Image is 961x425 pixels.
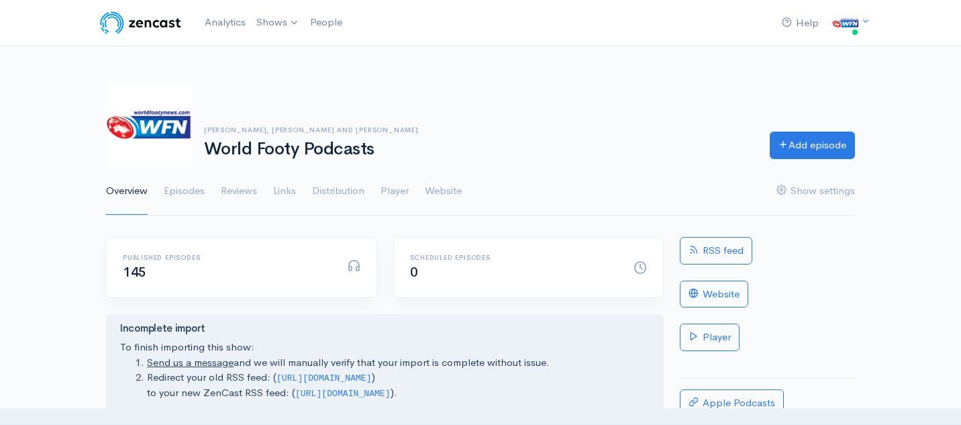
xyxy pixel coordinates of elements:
[410,264,418,281] span: 0
[120,323,650,334] h4: Incomplete import
[312,167,364,216] a: Distribution
[98,9,183,36] img: ZenCast Logo
[410,254,618,261] h6: Scheduled episodes
[164,167,205,216] a: Episodes
[776,9,824,38] a: Help
[305,8,348,37] a: People
[147,355,650,371] li: and we will manually verify that your import is complete without issue.
[273,167,296,216] a: Links
[770,132,855,159] a: Add episode
[251,8,305,38] a: Shows
[106,167,148,216] a: Overview
[276,373,372,383] code: [URL][DOMAIN_NAME]
[680,324,740,351] a: Player
[776,167,855,216] a: Show settings
[680,281,748,308] a: Website
[123,254,331,261] h6: Published episodes
[147,356,234,369] a: Send us a message
[204,140,754,159] h1: World Footy Podcasts
[221,167,257,216] a: Reviews
[680,237,752,265] a: RSS feed
[381,167,409,216] a: Player
[295,389,391,399] code: [URL][DOMAIN_NAME]
[123,264,146,281] span: 145
[425,167,462,216] a: Website
[680,389,784,417] a: Apple Podcasts
[199,8,251,37] a: Analytics
[147,370,650,400] li: Redirect your old RSS feed: ( ) to your new ZenCast RSS feed: ( ).
[204,126,754,134] h6: [PERSON_NAME], [PERSON_NAME] and [PERSON_NAME]
[832,9,859,36] img: ...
